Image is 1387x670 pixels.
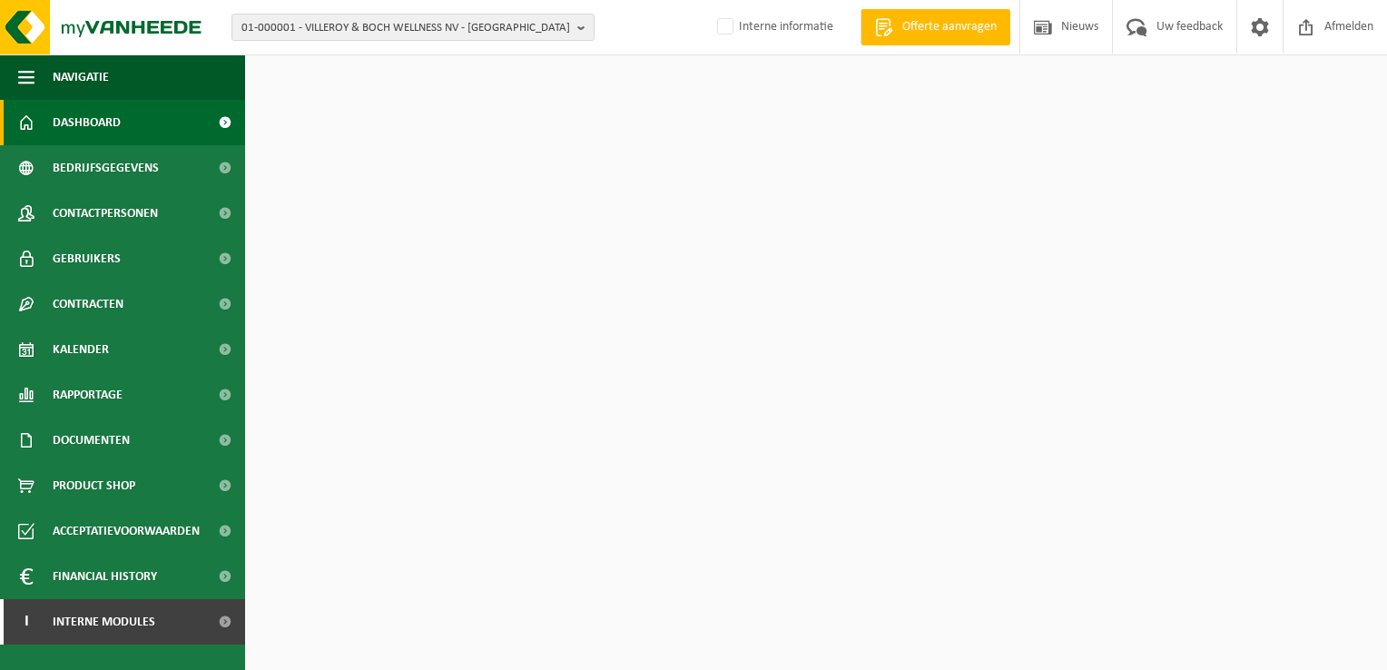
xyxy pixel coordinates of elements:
[53,54,109,100] span: Navigatie
[898,18,1001,36] span: Offerte aanvragen
[18,599,34,645] span: I
[861,9,1010,45] a: Offerte aanvragen
[53,100,121,145] span: Dashboard
[53,327,109,372] span: Kalender
[53,463,135,508] span: Product Shop
[53,508,200,554] span: Acceptatievoorwaarden
[241,15,570,42] span: 01-000001 - VILLEROY & BOCH WELLNESS NV - [GEOGRAPHIC_DATA]
[53,372,123,418] span: Rapportage
[713,14,833,41] label: Interne informatie
[53,554,157,599] span: Financial History
[53,145,159,191] span: Bedrijfsgegevens
[53,418,130,463] span: Documenten
[53,599,155,645] span: Interne modules
[53,281,123,327] span: Contracten
[53,236,121,281] span: Gebruikers
[53,191,158,236] span: Contactpersonen
[231,14,595,41] button: 01-000001 - VILLEROY & BOCH WELLNESS NV - [GEOGRAPHIC_DATA]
